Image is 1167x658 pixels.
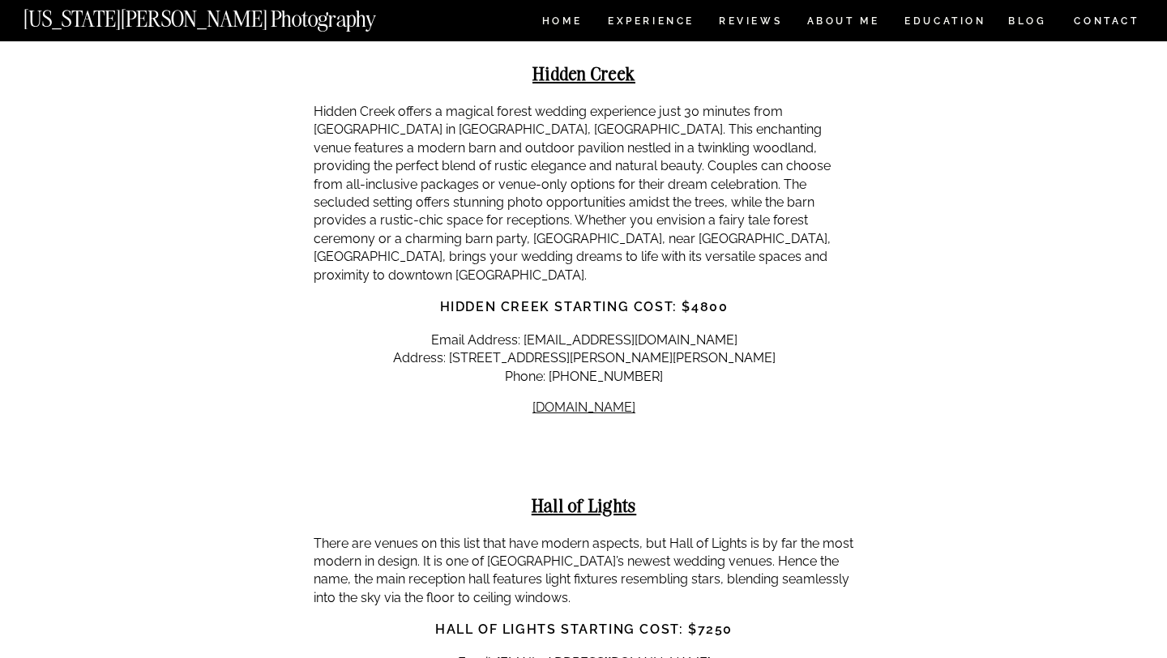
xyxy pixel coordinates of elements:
[314,103,854,284] p: Hidden Creek offers a magical forest wedding experience just 30 minutes from [GEOGRAPHIC_DATA] in...
[440,299,729,314] strong: Hidden Creek Starting Cost: $4800
[1073,12,1140,30] a: CONTACT
[719,16,780,30] a: REVIEWS
[314,535,854,608] p: There are venues on this list that have modern aspects, but Hall of Lights is by far the most mod...
[608,16,693,30] a: Experience
[532,399,635,415] a: [DOMAIN_NAME]
[806,16,880,30] a: ABOUT ME
[1008,16,1047,30] a: BLOG
[532,62,635,85] strong: Hidden Creek
[314,331,854,386] p: Email Address: [EMAIL_ADDRESS][DOMAIN_NAME] Address: [STREET_ADDRESS][PERSON_NAME][PERSON_NAME] P...
[435,622,733,637] strong: Hall of Lights Starting Cost: $7250
[24,8,430,22] a: [US_STATE][PERSON_NAME] Photography
[539,16,585,30] a: HOME
[532,493,637,517] strong: Hall of Lights
[903,16,988,30] a: EDUCATION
